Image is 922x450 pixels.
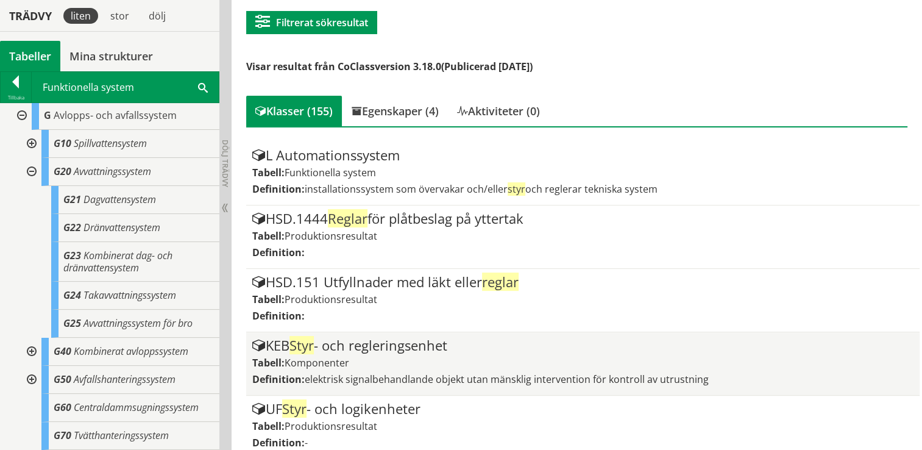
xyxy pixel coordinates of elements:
div: L Automationssystem [252,148,914,163]
label: Definition: [252,309,305,323]
div: dölj [141,8,173,24]
label: Tabell: [252,166,285,179]
span: Dagvattensystem [83,193,156,206]
span: Avlopps- och avfallssystem [54,109,177,122]
span: G60 [54,401,71,414]
span: Sök i tabellen [198,80,208,93]
span: Tvätthanteringssystem [74,429,169,442]
label: Definition: [252,436,305,449]
span: G24 [63,288,81,302]
div: liten [63,8,98,24]
span: Visar resultat från CoClassversion 3.18.0 [246,60,441,73]
span: Avfallshanteringssystem [74,373,176,386]
span: G10 [54,137,71,150]
div: stor [103,8,137,24]
span: reglar [482,273,519,291]
button: Filtrerat sökresultat [246,11,377,34]
span: Avvattningssystem för bro [83,316,193,330]
label: Definition: [252,373,305,386]
span: Produktionsresultat [285,420,377,433]
span: - [305,436,308,449]
label: Tabell: [252,420,285,433]
div: Funktionella system [32,72,219,102]
span: Centraldammsugningssystem [74,401,199,414]
div: Egenskaper (4) [342,96,448,126]
span: Produktionsresultat [285,293,377,306]
div: UF - och logikenheter [252,402,914,416]
div: Tillbaka [1,93,31,102]
span: Avvattningssystem [74,165,151,178]
div: HSD.151 Utfyllnader med läkt eller [252,275,914,290]
label: Definition: [252,246,305,259]
span: Styr [289,336,314,354]
label: Tabell: [252,229,285,243]
span: Styr [282,399,307,418]
label: Tabell: [252,293,285,306]
span: Kombinerat dag- och dränvattensystem [63,249,172,274]
span: G20 [54,165,71,178]
span: Takavvattningssystem [83,288,176,302]
span: Spillvattensystem [74,137,147,150]
span: G21 [63,193,81,206]
div: HSD.1444 för plåtbeslag på yttertak [252,212,914,226]
span: Funktionella system [285,166,376,179]
span: (Publicerad [DATE]) [441,60,533,73]
span: Reglar [328,209,367,227]
div: Klasser (155) [246,96,342,126]
div: KEB - och regleringsenhet [252,338,914,353]
span: G22 [63,221,81,234]
span: G23 [63,249,81,262]
span: G70 [54,429,71,442]
span: G40 [54,345,71,358]
span: Kombinerat avloppssystem [74,345,188,358]
span: Komponenter [285,356,349,370]
span: G50 [54,373,71,386]
span: installationssystem som övervakar och/eller och reglerar tekniska system [305,182,658,196]
label: Definition: [252,182,305,196]
a: Mina strukturer [60,41,162,71]
span: Dölj trädvy [220,140,230,187]
span: G25 [63,316,81,330]
span: G [44,109,51,122]
label: Tabell: [252,356,285,370]
div: Aktiviteter (0) [448,96,549,126]
span: styr [508,182,525,196]
div: Trädvy [2,9,59,23]
span: Dränvattensystem [83,221,160,234]
span: Produktionsresultat [285,229,377,243]
span: elektrisk signalbehandlande objekt utan mänsklig intervention för kontroll av utrustning [305,373,709,386]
